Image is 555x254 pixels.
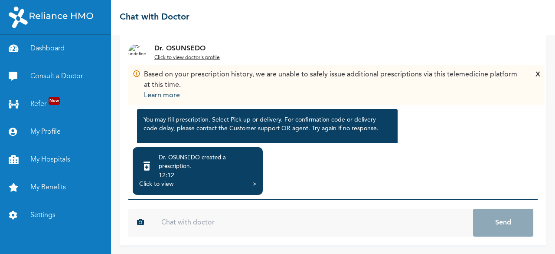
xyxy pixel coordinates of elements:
[144,69,522,101] div: Based on your prescription history, we are unable to safely issue additional prescriptions via th...
[9,7,93,28] img: RelianceHMO's Logo
[252,180,256,188] div: >
[473,209,533,237] button: Send
[128,44,146,61] img: Dr. undefined`
[153,209,473,237] input: Chat with doctor
[144,90,522,101] p: Learn more
[159,171,256,180] div: 12:12
[120,11,189,24] h2: Chat with Doctor
[154,43,220,54] p: Dr. OSUNSEDO
[144,115,391,133] p: You may fill prescription. Select Pick up or delivery. For confirmation code or delivery code del...
[133,69,140,78] img: Info
[159,154,256,171] div: Dr. OSUNSEDO created a prescription .
[154,55,220,60] u: Click to view doctor's profile
[49,97,60,105] span: New
[535,69,540,101] div: X
[144,142,391,150] div: 13:25
[139,180,173,188] div: Click to view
